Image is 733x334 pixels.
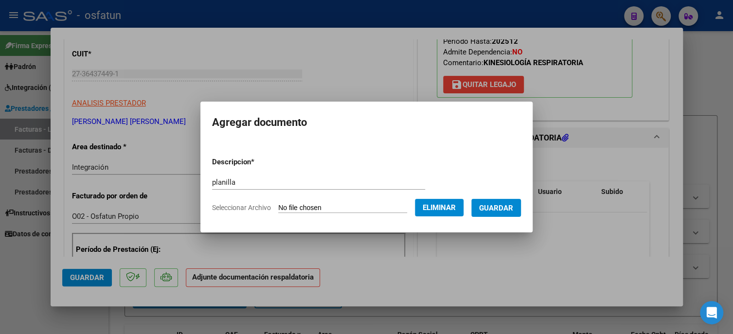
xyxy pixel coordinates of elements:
div: Open Intercom Messenger [700,301,723,324]
h2: Agregar documento [212,113,521,132]
span: Seleccionar Archivo [212,204,271,211]
span: Guardar [479,204,513,212]
button: Eliminar [415,199,464,216]
span: Eliminar [423,203,456,212]
button: Guardar [471,199,521,217]
p: Descripcion [212,157,305,168]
